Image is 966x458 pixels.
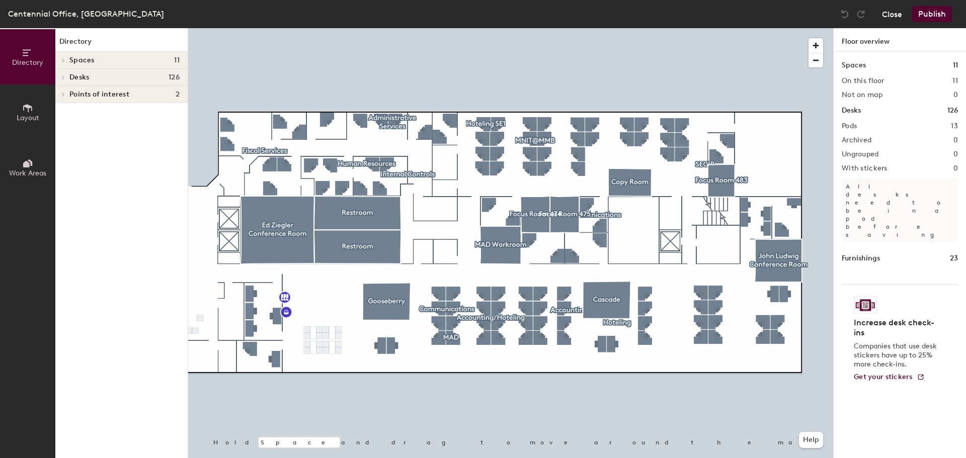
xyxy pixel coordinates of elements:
span: Desks [69,73,89,81]
h1: Directory [55,36,188,52]
h2: 13 [951,122,958,130]
div: Centennial Office, [GEOGRAPHIC_DATA] [8,8,164,20]
button: Close [882,6,902,22]
p: Companies that use desk stickers have up to 25% more check-ins. [854,342,940,369]
h1: 11 [953,60,958,71]
h2: 0 [953,164,958,172]
h1: 23 [950,253,958,264]
span: Spaces [69,56,95,64]
button: Publish [912,6,952,22]
h2: 0 [953,150,958,158]
a: Get your stickers [854,373,925,382]
h2: Archived [842,136,871,144]
h1: Spaces [842,60,866,71]
span: Points of interest [69,90,129,99]
img: Redo [856,9,866,19]
h2: Pods [842,122,857,130]
h2: On this floor [842,77,884,85]
img: Sticker logo [854,297,877,314]
img: Undo [840,9,850,19]
h1: Floor overview [834,28,966,52]
h1: Furnishings [842,253,880,264]
span: 126 [169,73,180,81]
h2: 0 [953,136,958,144]
h2: 0 [953,91,958,99]
button: Help [799,432,823,448]
h1: Desks [842,105,861,116]
span: Layout [17,114,39,122]
h4: Increase desk check-ins [854,318,940,338]
h1: 126 [947,105,958,116]
span: 11 [174,56,180,64]
h2: With stickers [842,164,888,172]
p: All desks need to be in a pod before saving [842,178,958,243]
span: Directory [12,58,43,67]
span: Get your stickers [854,373,913,381]
h2: Not on map [842,91,882,99]
span: Work Areas [9,169,46,177]
span: 2 [176,90,180,99]
h2: Ungrouped [842,150,879,158]
h2: 11 [952,77,958,85]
